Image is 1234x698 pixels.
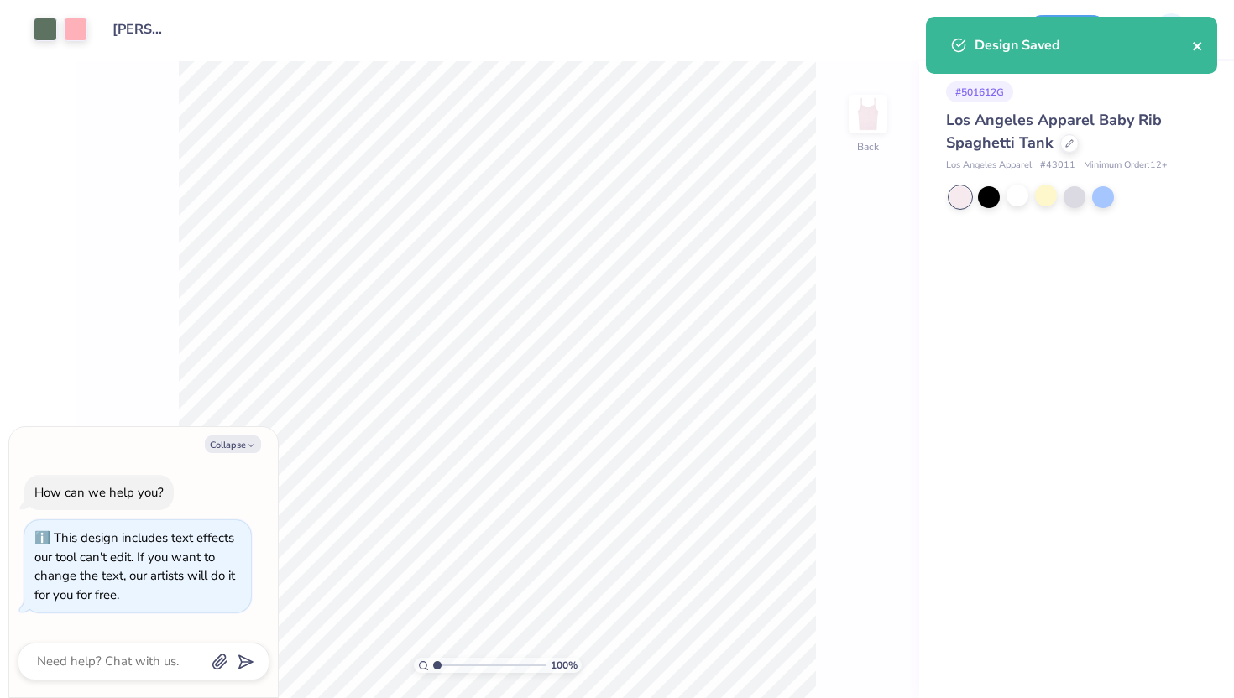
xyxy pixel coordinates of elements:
div: # 501612G [946,81,1013,102]
span: Los Angeles Apparel [946,159,1032,173]
div: Back [857,139,879,154]
button: Collapse [205,435,261,453]
button: close [1192,35,1204,55]
span: # 43011 [1040,159,1075,173]
img: Back [851,97,885,131]
div: This design includes text effects our tool can't edit. If you want to change the text, our artist... [34,529,235,603]
input: Untitled Design [100,13,182,46]
div: Design Saved [975,35,1192,55]
div: How can we help you? [34,484,164,501]
span: Los Angeles Apparel Baby Rib Spaghetti Tank [946,110,1162,153]
span: Minimum Order: 12 + [1084,159,1168,173]
span: 100 % [551,658,578,673]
